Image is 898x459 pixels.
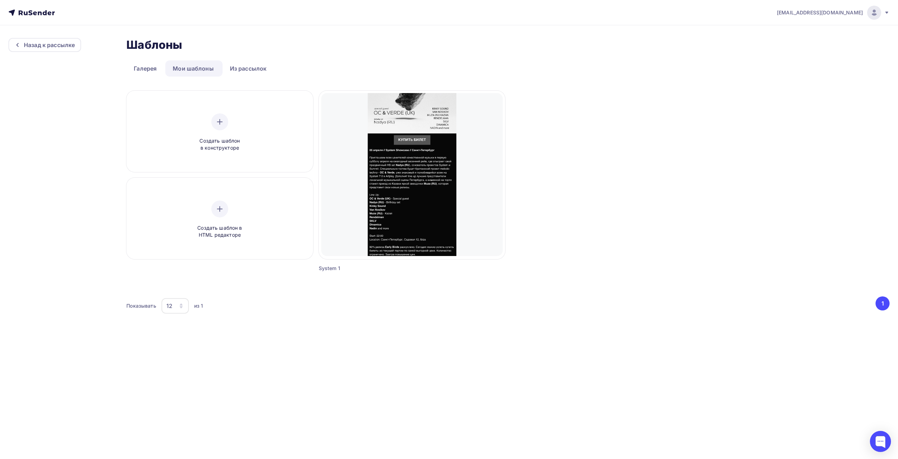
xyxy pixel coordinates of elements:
[777,9,863,16] span: [EMAIL_ADDRESS][DOMAIN_NAME]
[165,60,221,77] a: Мои шаблоны
[319,265,424,272] div: System 1
[223,60,274,77] a: Из рассылок
[24,41,75,49] div: Назад к рассылке
[126,38,182,52] h2: Шаблоны
[161,298,189,314] button: 12
[126,60,164,77] a: Галерея
[166,302,172,310] div: 12
[876,296,890,310] button: Go to page 1
[194,302,203,309] div: из 1
[186,137,253,152] span: Создать шаблон в конструкторе
[186,224,253,239] span: Создать шаблон в HTML редакторе
[126,302,156,309] div: Показывать
[777,6,890,20] a: [EMAIL_ADDRESS][DOMAIN_NAME]
[874,296,890,310] ul: Pagination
